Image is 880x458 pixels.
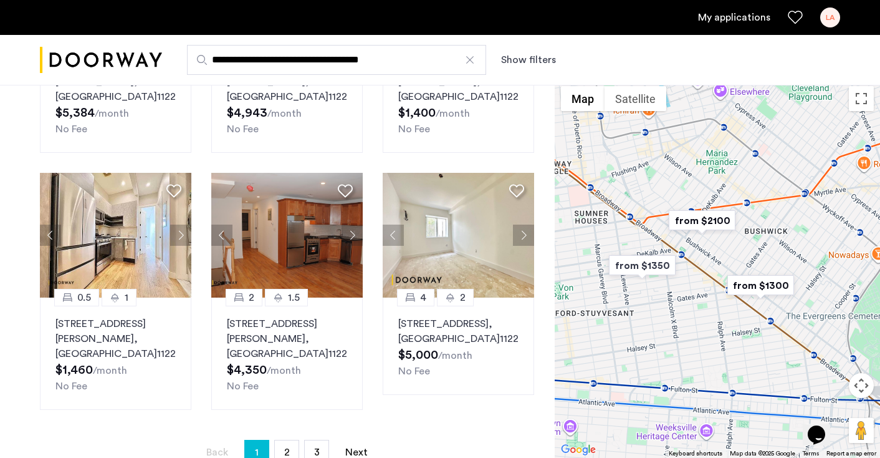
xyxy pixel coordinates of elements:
span: No Fee [55,124,87,134]
span: No Fee [398,366,430,376]
img: dc6efc1f-24ba-4395-9182-45437e21be9a_638884433424208142.jpeg [383,173,534,298]
iframe: chat widget [803,408,843,446]
span: 3 [314,447,320,457]
a: 44[STREET_ADDRESS][PERSON_NAME], [GEOGRAPHIC_DATA]11221No Fee [40,41,191,153]
span: 2 [460,290,466,305]
a: 42[STREET_ADDRESS], [GEOGRAPHIC_DATA]11221No Fee [383,298,534,395]
button: Previous apartment [383,225,404,246]
button: Show satellite imagery [605,86,666,111]
button: Show or hide filters [501,52,556,67]
a: 0.51[STREET_ADDRESS][PERSON_NAME], [GEOGRAPHIC_DATA]11221No Fee [383,41,534,153]
p: [STREET_ADDRESS][PERSON_NAME] 11221 [227,316,347,361]
img: 2016_638508057425072627.jpeg [40,173,191,298]
img: Google [558,442,599,458]
span: 1 [125,290,128,305]
span: No Fee [227,124,259,134]
a: Cazamio logo [40,37,162,84]
a: Open this area in Google Maps (opens a new window) [558,442,599,458]
div: from $2100 [664,207,740,235]
a: 44[STREET_ADDRESS][PERSON_NAME], [GEOGRAPHIC_DATA]11221No Fee [211,41,363,153]
span: $4,350 [227,364,267,376]
span: 2 [284,447,290,457]
a: My application [698,10,770,25]
button: Drag Pegman onto the map to open Street View [849,418,874,443]
span: Map data ©2025 Google [730,451,795,457]
button: Next apartment [170,225,191,246]
a: 21.5[STREET_ADDRESS][PERSON_NAME], [GEOGRAPHIC_DATA]11221No Fee [211,298,363,410]
button: Map camera controls [849,373,874,398]
div: from $1350 [604,251,681,280]
p: [STREET_ADDRESS] 11221 [398,316,519,346]
span: 1.5 [288,290,300,305]
a: Favorites [788,10,803,25]
span: $5,384 [55,107,95,119]
button: Toggle fullscreen view [849,86,874,111]
img: 2014_638495947359638502.jpeg [211,173,363,298]
a: 0.51[STREET_ADDRESS][PERSON_NAME], [GEOGRAPHIC_DATA]11221No Fee [40,298,191,410]
div: LA [820,7,840,27]
button: Next apartment [342,225,363,246]
span: 2 [249,290,254,305]
sub: /month [267,366,301,376]
div: from $1300 [722,271,799,300]
button: Keyboard shortcuts [669,449,722,458]
span: No Fee [227,381,259,391]
p: [STREET_ADDRESS][PERSON_NAME] 11221 [55,316,176,361]
img: logo [40,37,162,84]
span: $5,000 [398,349,438,361]
span: 0.5 [77,290,91,305]
button: Previous apartment [211,225,232,246]
span: 4 [420,290,426,305]
sub: /month [267,109,302,119]
span: $1,400 [398,107,436,119]
a: Terms [803,449,819,458]
span: $1,460 [55,364,93,376]
input: Apartment Search [187,45,486,75]
a: Report a map error [826,449,876,458]
sub: /month [436,109,470,119]
button: Next apartment [513,225,534,246]
sub: /month [438,351,472,361]
span: Back [206,447,228,457]
sub: /month [95,109,129,119]
span: $4,943 [227,107,267,119]
span: No Fee [398,124,430,134]
span: No Fee [55,381,87,391]
button: Show street map [561,86,605,111]
button: Previous apartment [40,225,61,246]
sub: /month [93,366,127,376]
